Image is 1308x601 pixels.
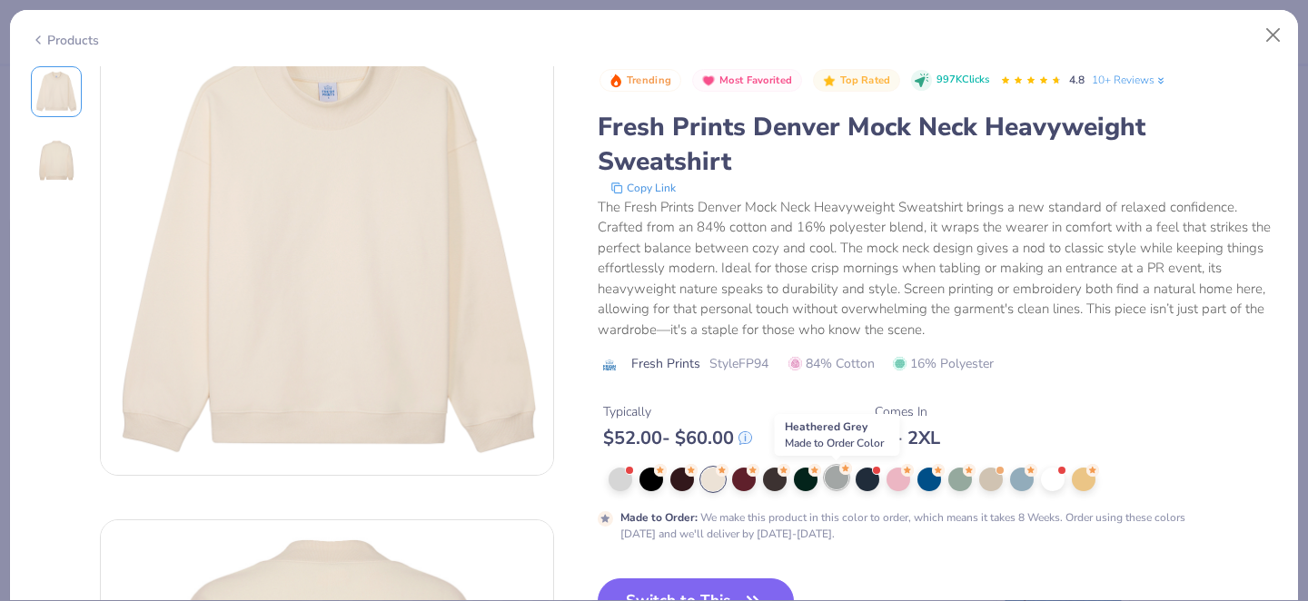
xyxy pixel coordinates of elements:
[701,74,716,88] img: Most Favorited sort
[788,354,875,373] span: 84% Cotton
[840,75,891,85] span: Top Rated
[1000,66,1062,95] div: 4.8 Stars
[620,510,698,525] strong: Made to Order :
[35,70,78,113] img: Front
[598,197,1278,340] div: The Fresh Prints Denver Mock Neck Heavyweight Sweatshirt brings a new standard of relaxed confide...
[35,139,78,182] img: Back
[605,179,681,197] button: copy to clipboard
[620,509,1196,542] div: We make this product in this color to order, which means it takes 8 Weeks. Order using these colo...
[692,69,802,93] button: Badge Button
[1092,72,1167,88] a: 10+ Reviews
[599,69,681,93] button: Badge Button
[31,31,99,50] div: Products
[775,414,900,456] div: Heathered Grey
[1069,73,1085,87] span: 4.8
[785,436,884,450] span: Made to Order Color
[709,354,768,373] span: Style FP94
[603,427,752,449] div: $ 52.00 - $ 60.00
[875,427,940,449] div: M - 2XL
[822,74,837,88] img: Top Rated sort
[627,75,671,85] span: Trending
[609,74,623,88] img: Trending sort
[875,402,940,421] div: Comes In
[603,402,752,421] div: Typically
[813,69,900,93] button: Badge Button
[631,354,700,373] span: Fresh Prints
[1256,18,1291,53] button: Close
[936,73,989,88] span: 997K Clicks
[893,354,994,373] span: 16% Polyester
[719,75,792,85] span: Most Favorited
[598,110,1278,179] div: Fresh Prints Denver Mock Neck Heavyweight Sweatshirt
[598,358,622,372] img: brand logo
[101,23,553,475] img: Front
